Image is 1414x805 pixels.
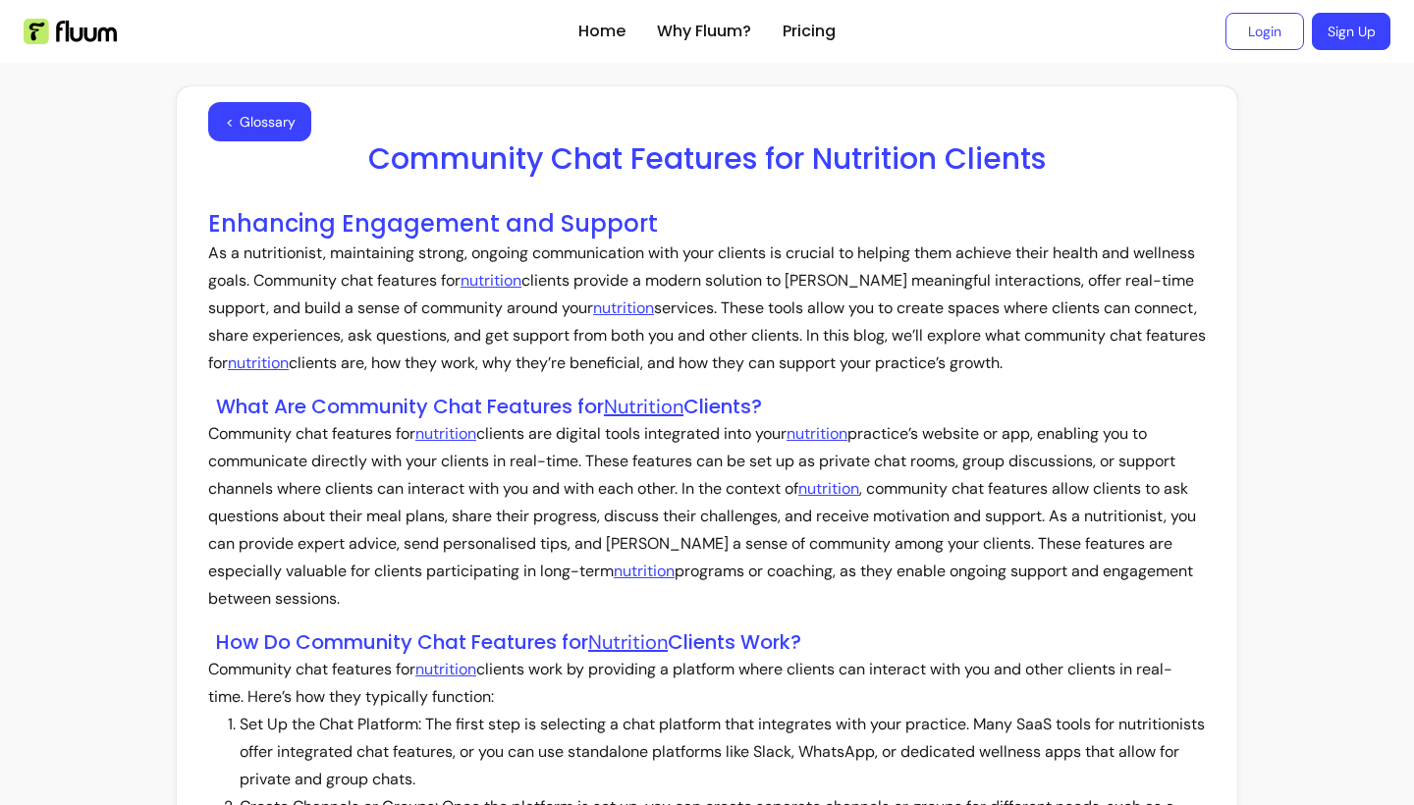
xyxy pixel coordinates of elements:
a: nutrition [798,478,859,499]
h1: Community Chat Features for Nutrition Clients [208,141,1206,177]
a: Why Fluum? [657,20,751,43]
a: nutrition [228,352,289,373]
h3: What Are Community Chat Features for Clients? [216,393,1206,420]
p: Community chat features for clients work by providing a platform where clients can interact with ... [208,656,1206,711]
a: nutrition [415,659,476,679]
span: < [226,112,234,132]
span: Glossary [240,112,296,132]
a: Nutrition [588,629,668,655]
a: Pricing [783,20,836,43]
a: Home [578,20,625,43]
a: nutrition [614,561,675,581]
img: Fluum Logo [24,19,117,44]
a: nutrition [593,297,654,318]
a: nutrition [787,423,847,444]
a: Sign Up [1312,13,1390,50]
h3: How Do Community Chat Features for Clients Work? [216,628,1206,656]
li: Set Up the Chat Platform: The first step is selecting a chat platform that integrates with your p... [240,711,1206,793]
p: Community chat features for clients are digital tools integrated into your practice’s website or ... [208,420,1206,613]
p: As a nutritionist, maintaining strong, ongoing communication with your clients is crucial to help... [208,240,1206,377]
h2: Enhancing Engagement and Support [208,208,1206,240]
button: <Glossary [208,102,311,141]
a: Nutrition [604,394,683,419]
a: nutrition [415,423,476,444]
a: Login [1225,13,1304,50]
a: nutrition [461,270,521,291]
